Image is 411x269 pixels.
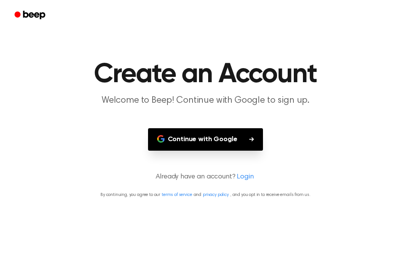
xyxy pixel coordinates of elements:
p: Already have an account? [9,172,402,182]
h1: Create an Account [11,61,400,88]
a: terms of service [162,193,192,197]
p: Welcome to Beep! Continue with Google to sign up. [59,94,352,107]
p: By continuing, you agree to our and , and you opt in to receive emails from us. [9,191,402,198]
a: Beep [9,8,52,23]
a: privacy policy [203,193,229,197]
a: Login [237,172,253,182]
button: Continue with Google [148,128,263,151]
